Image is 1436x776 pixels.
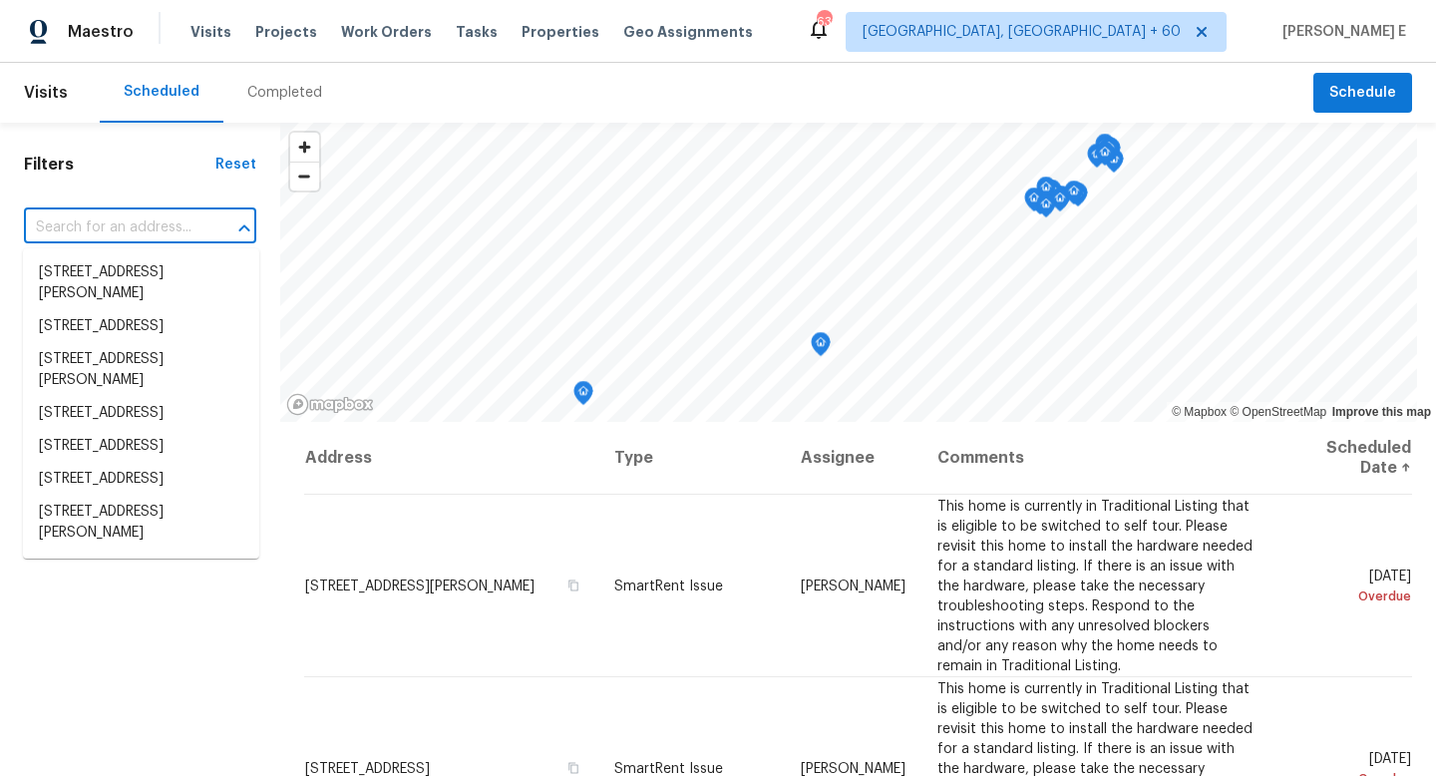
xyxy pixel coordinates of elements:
button: Zoom out [290,162,319,191]
div: Map marker [1036,177,1056,207]
span: Geo Assignments [623,22,753,42]
li: [STREET_ADDRESS] [23,550,259,582]
div: Map marker [1036,194,1056,224]
span: [STREET_ADDRESS][PERSON_NAME] [305,579,535,592]
a: Mapbox [1172,405,1227,419]
li: [STREET_ADDRESS] [23,310,259,343]
div: Reset [215,155,256,175]
a: OpenStreetMap [1230,405,1326,419]
li: [STREET_ADDRESS] [23,397,259,430]
div: Map marker [1042,180,1062,210]
span: Work Orders [341,22,432,42]
span: Properties [522,22,599,42]
canvas: Map [280,123,1417,422]
span: [PERSON_NAME] [801,761,905,775]
div: Map marker [1050,188,1070,218]
span: Visits [190,22,231,42]
li: [STREET_ADDRESS] [23,463,259,496]
span: Visits [24,71,68,115]
div: Map marker [1024,188,1044,218]
th: Assignee [785,422,921,495]
span: SmartRent Issue [614,579,723,592]
input: Search for an address... [24,212,200,243]
div: Map marker [811,332,831,363]
li: [STREET_ADDRESS][PERSON_NAME] [23,343,259,397]
a: Improve this map [1332,405,1431,419]
div: Map marker [573,381,593,412]
th: Type [598,422,785,495]
div: Map marker [1064,181,1084,211]
div: Map marker [1104,149,1124,180]
span: [STREET_ADDRESS] [305,761,430,775]
span: Projects [255,22,317,42]
div: Scheduled [124,82,199,102]
th: Scheduled Date ↑ [1270,422,1412,495]
span: Tasks [456,25,498,39]
li: [STREET_ADDRESS] [23,430,259,463]
span: SmartRent Issue [614,761,723,775]
div: Overdue [1286,585,1411,605]
th: Comments [921,422,1270,495]
button: Copy Address [564,576,582,593]
a: Mapbox homepage [286,393,374,416]
button: Schedule [1313,73,1412,114]
span: [DATE] [1286,569,1411,605]
button: Copy Address [564,758,582,776]
span: Zoom out [290,163,319,191]
span: [PERSON_NAME] [801,579,905,592]
div: Map marker [1087,144,1107,175]
button: Close [230,214,258,242]
span: [PERSON_NAME] E [1274,22,1406,42]
div: Completed [247,83,322,103]
li: [STREET_ADDRESS][PERSON_NAME] [23,256,259,310]
h1: Filters [24,155,215,175]
div: Map marker [1099,137,1119,168]
div: Map marker [1101,138,1121,169]
li: [STREET_ADDRESS][PERSON_NAME] [23,496,259,550]
th: Address [304,422,598,495]
div: Map marker [1095,142,1115,173]
button: Zoom in [290,133,319,162]
div: Map marker [1068,183,1088,213]
span: This home is currently in Traditional Listing that is eligible to be switched to self tour. Pleas... [937,499,1253,672]
span: Maestro [68,22,134,42]
div: Map marker [1095,134,1115,165]
span: [GEOGRAPHIC_DATA], [GEOGRAPHIC_DATA] + 60 [863,22,1181,42]
div: 632 [817,12,831,32]
span: Schedule [1329,81,1396,106]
